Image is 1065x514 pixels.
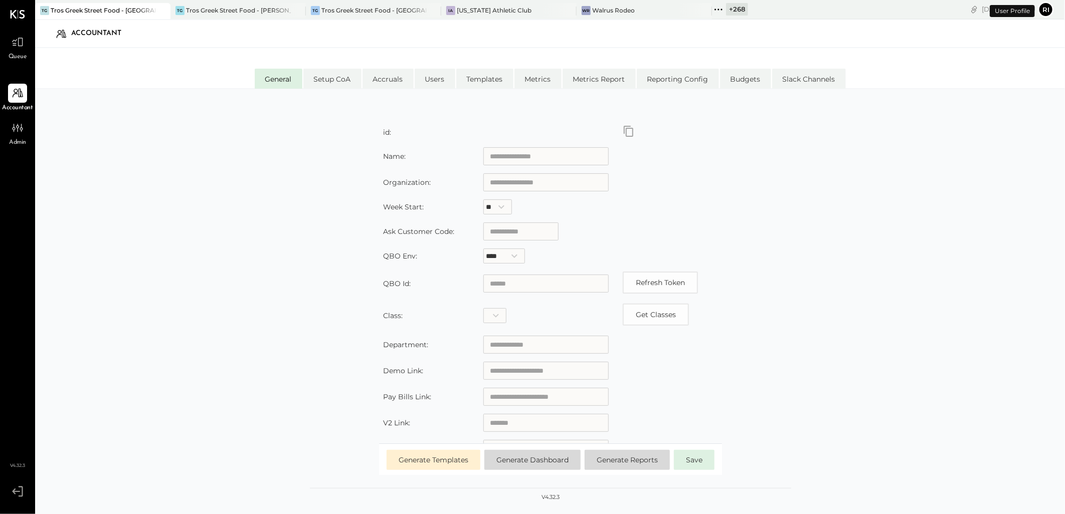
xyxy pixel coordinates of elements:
div: [US_STATE] Athletic Club [457,6,531,15]
label: Ask Customer Code: [383,227,454,236]
li: Slack Channels [772,69,846,89]
a: Queue [1,33,35,62]
li: Metrics Report [563,69,636,89]
button: Ri [1038,2,1054,18]
div: Walrus Rodeo [592,6,635,15]
label: Demo Link: [383,366,423,375]
a: Accountant [1,84,35,113]
label: Class: [383,311,403,320]
label: Pay Bills Link: [383,392,431,401]
li: Accruals [363,69,414,89]
div: TG [311,6,320,15]
label: Name: [383,152,406,161]
button: Copy id [623,125,635,137]
div: Tros Greek Street Food - [GEOGRAPHIC_DATA] [321,6,426,15]
span: Admin [9,138,26,147]
div: v 4.32.3 [542,493,560,501]
button: Save [674,450,715,470]
label: V2 Link: [383,418,410,427]
li: Setup CoA [303,69,362,89]
li: Budgets [720,69,771,89]
div: TG [40,6,49,15]
button: Generate Reports [585,450,670,470]
label: id: [383,128,391,137]
span: Accountant [3,104,33,113]
span: Queue [9,53,27,62]
div: User Profile [990,5,1035,17]
div: IA [446,6,455,15]
div: + 268 [726,3,748,16]
button: Refresh Token [623,272,698,294]
div: WR [582,6,591,15]
label: Department: [383,340,428,349]
button: Generate Dashboard [484,450,581,470]
li: Templates [456,69,513,89]
span: Generate Reports [597,455,658,464]
li: Reporting Config [637,69,719,89]
li: General [255,69,302,89]
div: Tros Greek Street Food - [PERSON_NAME] [186,6,291,15]
label: QBO Id: [383,279,411,288]
label: Organization: [383,178,431,187]
div: Tros Greek Street Food - [GEOGRAPHIC_DATA] [51,6,155,15]
label: QBO Env: [383,251,417,261]
button: Copy id [623,304,689,326]
div: [DATE] [982,5,1035,14]
div: copy link [969,4,979,15]
div: Accountant [71,26,131,42]
li: Users [415,69,455,89]
button: Generate Templates [387,450,480,470]
span: Save [686,455,702,464]
a: Admin [1,118,35,147]
div: TG [175,6,185,15]
span: Generate Templates [399,455,468,464]
li: Metrics [514,69,562,89]
label: Week Start: [383,202,424,211]
span: Generate Dashboard [496,455,569,464]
